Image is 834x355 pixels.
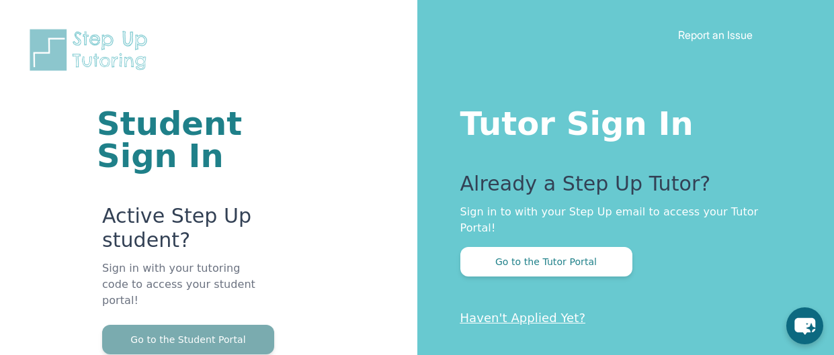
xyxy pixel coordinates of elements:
p: Sign in with your tutoring code to access your student portal! [102,260,256,325]
h1: Tutor Sign In [460,102,781,140]
button: Go to the Tutor Portal [460,247,632,276]
p: Already a Step Up Tutor? [460,172,781,204]
p: Active Step Up student? [102,204,256,260]
h1: Student Sign In [97,107,256,172]
img: Step Up Tutoring horizontal logo [27,27,156,73]
a: Go to the Student Portal [102,333,274,346]
a: Report an Issue [678,28,753,42]
a: Go to the Tutor Portal [460,255,632,268]
p: Sign in to with your Step Up email to access your Tutor Portal! [460,204,781,236]
button: chat-button [786,307,823,344]
button: Go to the Student Portal [102,325,274,354]
a: Haven't Applied Yet? [460,311,586,325]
